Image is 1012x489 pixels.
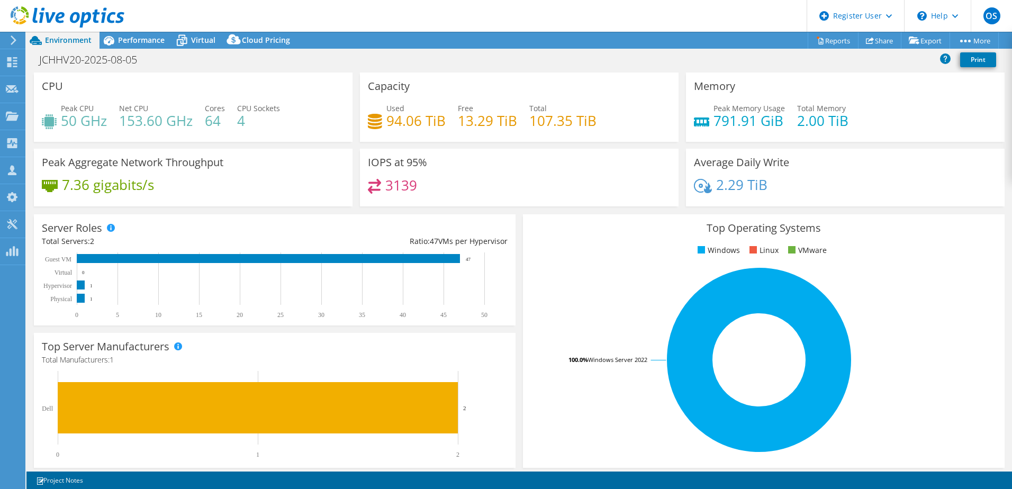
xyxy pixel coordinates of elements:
[797,103,846,113] span: Total Memory
[42,236,275,247] div: Total Servers:
[430,236,438,246] span: 47
[42,341,169,352] h3: Top Server Manufacturers
[400,311,406,319] text: 40
[694,80,735,92] h3: Memory
[42,157,223,168] h3: Peak Aggregate Network Throughput
[568,356,588,364] tspan: 100.0%
[90,236,94,246] span: 2
[695,245,740,256] li: Windows
[196,311,202,319] text: 15
[237,311,243,319] text: 20
[277,311,284,319] text: 25
[785,245,827,256] li: VMware
[116,311,119,319] text: 5
[75,311,78,319] text: 0
[42,354,508,366] h4: Total Manufacturers:
[237,103,280,113] span: CPU Sockets
[56,451,59,458] text: 0
[368,157,427,168] h3: IOPS at 95%
[237,115,280,126] h4: 4
[119,115,193,126] h4: 153.60 GHz
[318,311,324,319] text: 30
[43,282,72,289] text: Hypervisor
[463,405,466,411] text: 2
[747,245,779,256] li: Linux
[385,179,417,191] h4: 3139
[50,295,72,303] text: Physical
[359,311,365,319] text: 35
[242,35,290,45] span: Cloud Pricing
[42,222,102,234] h3: Server Roles
[90,283,93,288] text: 1
[275,236,508,247] div: Ratio: VMs per Hypervisor
[256,451,259,458] text: 1
[386,115,446,126] h4: 94.06 TiB
[960,52,996,67] a: Print
[713,115,785,126] h4: 791.91 GiB
[858,32,901,49] a: Share
[458,115,517,126] h4: 13.29 TiB
[155,311,161,319] text: 10
[42,80,63,92] h3: CPU
[205,103,225,113] span: Cores
[917,11,927,21] svg: \n
[61,103,94,113] span: Peak CPU
[529,103,547,113] span: Total
[983,7,1000,24] span: OS
[205,115,225,126] h4: 64
[191,35,215,45] span: Virtual
[458,103,473,113] span: Free
[110,355,114,365] span: 1
[950,32,999,49] a: More
[456,451,459,458] text: 2
[62,179,154,191] h4: 7.36 gigabits/s
[481,311,487,319] text: 50
[82,270,85,275] text: 0
[42,405,53,412] text: Dell
[45,256,71,263] text: Guest VM
[118,35,165,45] span: Performance
[901,32,950,49] a: Export
[529,115,597,126] h4: 107.35 TiB
[29,474,91,487] a: Project Notes
[716,179,767,191] h4: 2.29 TiB
[531,222,997,234] h3: Top Operating Systems
[713,103,785,113] span: Peak Memory Usage
[90,296,93,302] text: 1
[588,356,647,364] tspan: Windows Server 2022
[386,103,404,113] span: Used
[466,257,471,262] text: 47
[694,157,789,168] h3: Average Daily Write
[55,269,73,276] text: Virtual
[61,115,107,126] h4: 50 GHz
[440,311,447,319] text: 45
[368,80,410,92] h3: Capacity
[808,32,859,49] a: Reports
[45,35,92,45] span: Environment
[34,54,153,66] h1: JCHHV20-2025-08-05
[797,115,848,126] h4: 2.00 TiB
[119,103,148,113] span: Net CPU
